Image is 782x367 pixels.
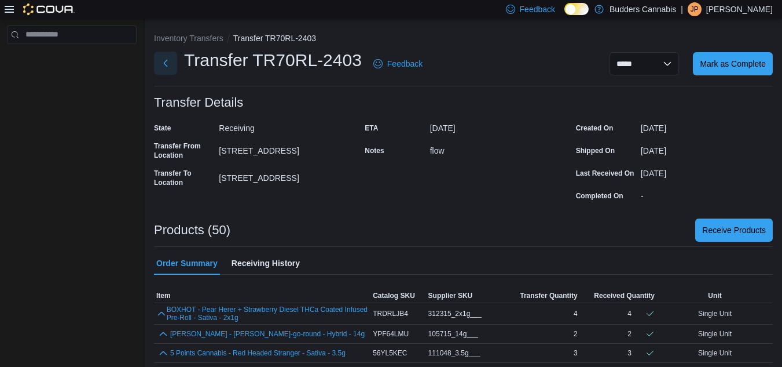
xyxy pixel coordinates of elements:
span: Item [156,291,171,300]
span: Transfer Quantity [520,291,577,300]
label: State [154,123,171,133]
div: Single Unit [657,327,773,341]
div: [STREET_ADDRESS] [219,141,351,155]
button: Mark as Complete [693,52,773,75]
button: 5 Points Cannabis - Red Headed Stranger - Sativa - 3.5g [170,349,346,357]
nav: Complex example [7,46,137,74]
span: Feedback [387,58,423,70]
img: Cova [23,3,75,15]
span: Feedback [520,3,555,15]
span: Received Quantity [594,291,655,300]
label: Notes [365,146,384,155]
p: | [681,2,683,16]
span: 3 [574,348,578,358]
span: Receive Products [702,224,766,236]
h3: Transfer Details [154,96,243,110]
div: 4 [627,309,632,318]
div: flow [430,141,562,155]
p: [PERSON_NAME] [706,2,773,16]
button: Supplier SKU [426,289,506,303]
span: 4 [574,309,578,318]
span: Order Summary [156,252,218,275]
span: 56YL5KEC [373,348,407,358]
span: TRDRLJB4 [373,309,408,318]
a: Feedback [369,52,427,75]
nav: An example of EuiBreadcrumbs [154,32,773,46]
button: Inventory Transfers [154,34,223,43]
div: 2 [627,329,632,339]
button: Receive Products [695,219,773,242]
div: [DATE] [641,119,773,133]
button: Catalog SKU [370,289,425,303]
label: Completed On [576,191,623,201]
p: Budders Cannabis [610,2,676,16]
span: Catalog SKU [373,291,415,300]
div: 3 [627,348,632,358]
div: [DATE] [641,141,773,155]
button: Next [154,52,177,75]
span: Unit [708,291,721,300]
div: Receiving [219,119,351,133]
span: JP [691,2,699,16]
div: Jessica Patterson [688,2,702,16]
button: Transfer TR70RL-2403 [233,34,316,43]
label: Transfer To Location [154,169,214,187]
h3: Products (50) [154,223,230,237]
label: ETA [365,123,378,133]
span: Supplier SKU [428,291,473,300]
div: [DATE] [641,164,773,178]
label: Transfer From Location [154,141,214,160]
span: Receiving History [232,252,300,275]
span: Mark as Complete [700,58,766,70]
div: - [641,187,773,201]
button: Item [154,289,370,303]
button: Received Quantity [580,289,657,303]
span: 111048_3.5g___ [428,348,480,358]
button: Transfer Quantity [506,289,580,303]
div: [DATE] [430,119,562,133]
button: [PERSON_NAME] - [PERSON_NAME]-go-round - Hybrid - 14g [170,330,365,338]
span: 105715_14g___ [428,329,479,339]
div: Single Unit [657,307,773,321]
span: 2 [574,329,578,339]
button: BOXHOT - Pear Herer + Strawberry Diesel THCa Coated Infused Pre-Roll - Sativa - 2x1g [167,306,369,322]
button: Unit [657,289,773,303]
span: 312315_2x1g___ [428,309,482,318]
input: Dark Mode [564,3,589,15]
label: Created On [576,123,614,133]
div: Single Unit [657,346,773,360]
span: YPF64LMU [373,329,409,339]
h1: Transfer TR70RL-2403 [184,49,362,72]
div: [STREET_ADDRESS] [219,169,351,183]
label: Shipped On [576,146,615,155]
label: Last Received On [576,169,634,178]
